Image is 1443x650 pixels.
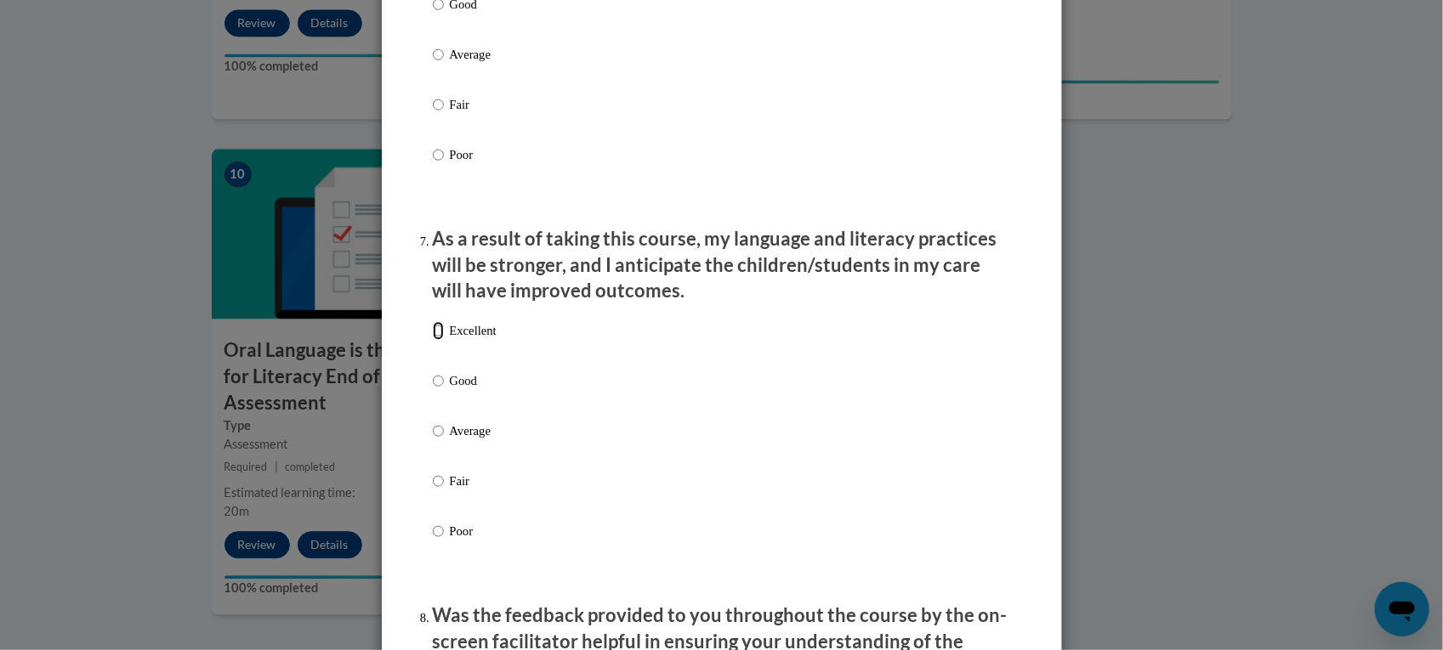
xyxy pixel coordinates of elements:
[450,371,497,390] p: Good
[433,145,444,164] input: Poor
[433,45,444,64] input: Average
[433,95,444,114] input: Fair
[450,421,497,440] p: Average
[433,226,1011,304] p: As a result of taking this course, my language and literacy practices will be stronger, and I ant...
[433,421,444,440] input: Average
[433,472,444,490] input: Fair
[433,522,444,540] input: Poor
[450,321,497,340] p: Excellent
[450,145,497,164] p: Poor
[450,95,497,114] p: Fair
[433,371,444,390] input: Good
[433,321,444,340] input: Excellent
[450,522,497,540] p: Poor
[450,45,497,64] p: Average
[450,472,497,490] p: Fair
